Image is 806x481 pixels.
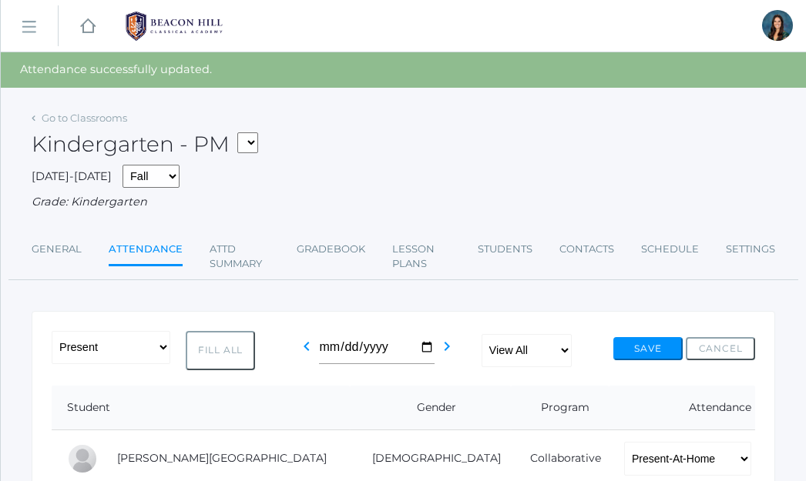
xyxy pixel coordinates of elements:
[686,337,755,360] button: Cancel
[726,234,775,265] a: Settings
[438,337,456,356] i: chevron_right
[613,337,683,360] button: Save
[609,386,755,430] th: Attendance
[511,386,609,430] th: Program
[32,132,258,157] h2: Kindergarten - PM
[297,337,316,356] i: chevron_left
[32,169,112,183] span: [DATE]-[DATE]
[438,345,456,359] a: chevron_right
[186,331,255,371] button: Fill All
[117,451,327,465] a: [PERSON_NAME][GEOGRAPHIC_DATA]
[392,234,451,279] a: Lesson Plans
[297,234,365,265] a: Gradebook
[116,7,232,45] img: BHCALogos-05-308ed15e86a5a0abce9b8dd61676a3503ac9727e845dece92d48e8588c001991.png
[641,234,699,265] a: Schedule
[559,234,614,265] a: Contacts
[478,234,532,265] a: Students
[52,386,350,430] th: Student
[32,194,775,211] div: Grade: Kindergarten
[297,345,316,359] a: chevron_left
[67,443,98,474] div: Charlotte Bair
[109,234,183,267] a: Attendance
[42,112,127,124] a: Go to Classrooms
[762,10,793,41] div: Jordyn Dewey
[32,234,82,265] a: General
[1,52,806,88] div: Attendance successfully updated.
[210,234,270,279] a: Attd Summary
[350,386,510,430] th: Gender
